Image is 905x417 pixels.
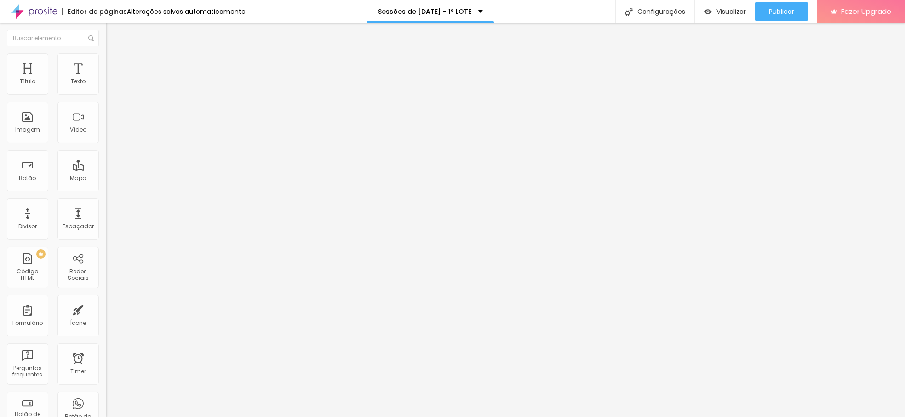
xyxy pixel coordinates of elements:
[63,223,94,230] div: Espaçador
[62,8,127,15] div: Editor de páginas
[71,78,86,85] div: Texto
[704,8,712,16] img: view-1.svg
[70,368,86,375] div: Timer
[695,2,755,21] button: Visualizar
[9,268,46,282] div: Código HTML
[841,7,891,15] span: Fazer Upgrade
[9,365,46,378] div: Perguntas frequentes
[15,127,40,133] div: Imagem
[12,320,43,326] div: Formulário
[625,8,633,16] img: Icone
[60,268,96,282] div: Redes Sociais
[769,8,794,15] span: Publicar
[70,320,86,326] div: Ícone
[70,175,86,181] div: Mapa
[755,2,808,21] button: Publicar
[70,127,86,133] div: Vídeo
[88,35,94,41] img: Icone
[19,175,36,181] div: Botão
[378,8,471,15] p: Sessões de [DATE] - 1º LOTE
[127,8,246,15] div: Alterações salvas automaticamente
[716,8,746,15] span: Visualizar
[20,78,35,85] div: Título
[7,30,99,46] input: Buscar elemento
[106,23,905,417] iframe: Editor
[18,223,37,230] div: Divisor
